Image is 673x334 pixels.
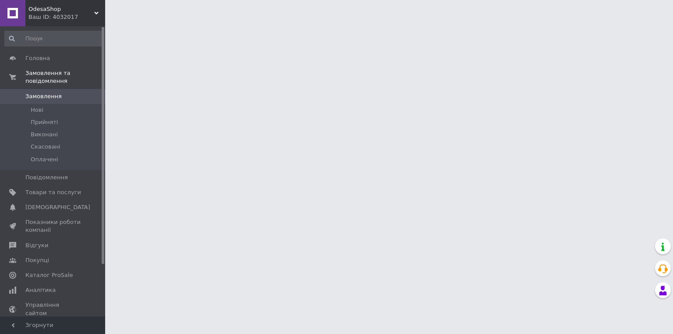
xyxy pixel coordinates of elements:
span: Замовлення [25,92,62,100]
span: Скасовані [31,143,60,151]
span: Аналітика [25,286,56,294]
span: Покупці [25,256,49,264]
span: Виконані [31,131,58,139]
span: OdesaShop [28,5,94,13]
span: Повідомлення [25,174,68,181]
span: [DEMOGRAPHIC_DATA] [25,203,90,211]
div: Ваш ID: 4032017 [28,13,105,21]
span: Відгуки [25,242,48,249]
span: Каталог ProSale [25,271,73,279]
span: Товари та послуги [25,188,81,196]
span: Нові [31,106,43,114]
span: Прийняті [31,118,58,126]
span: Управління сайтом [25,301,81,317]
span: Головна [25,54,50,62]
span: Оплачені [31,156,58,163]
span: Показники роботи компанії [25,218,81,234]
input: Пошук [4,31,103,46]
span: Замовлення та повідомлення [25,69,105,85]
